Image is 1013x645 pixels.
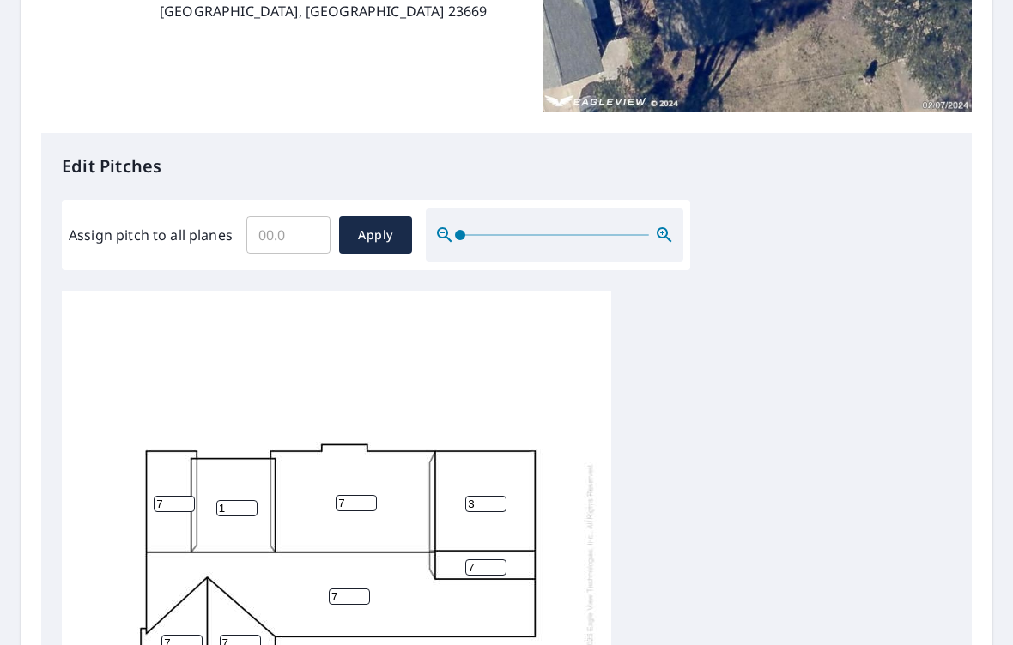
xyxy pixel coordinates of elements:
input: 00.0 [246,211,331,259]
label: Assign pitch to all planes [69,225,233,245]
p: Edit Pitches [62,154,951,179]
button: Apply [339,216,412,254]
span: Apply [353,225,398,246]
